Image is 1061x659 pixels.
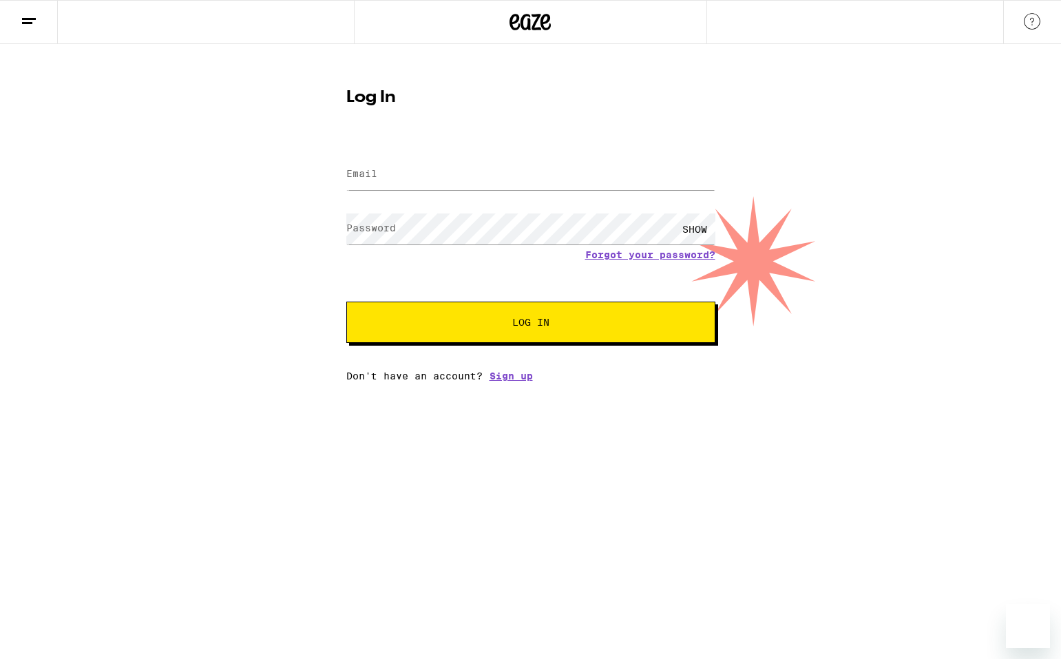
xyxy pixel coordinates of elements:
a: Sign up [490,370,533,381]
h1: Log In [346,90,715,106]
div: SHOW [674,213,715,244]
input: Email [346,159,715,190]
iframe: Button to launch messaging window [1006,604,1050,648]
div: Don't have an account? [346,370,715,381]
label: Email [346,168,377,179]
a: Forgot your password? [585,249,715,260]
label: Password [346,222,396,233]
span: Log In [512,317,549,327]
button: Log In [346,302,715,343]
